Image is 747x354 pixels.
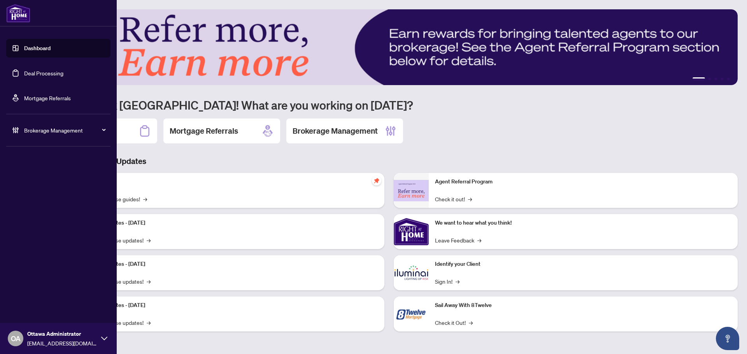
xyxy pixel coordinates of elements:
span: → [456,277,459,286]
h1: Welcome back [GEOGRAPHIC_DATA]! What are you working on [DATE]? [40,98,738,112]
img: Slide 0 [40,9,738,85]
span: Brokerage Management [24,126,105,134]
img: We want to hear what you think! [394,214,429,249]
button: 1 [693,77,705,80]
img: Agent Referral Program [394,180,429,201]
img: Identify your Client [394,255,429,290]
span: → [147,318,151,327]
a: Sign In!→ [435,277,459,286]
button: 3 [714,77,717,80]
button: 2 [708,77,711,80]
img: Sail Away With 8Twelve [394,296,429,331]
p: Self-Help [82,178,378,186]
p: Identify your Client [435,260,731,269]
a: Deal Processing [24,70,63,77]
p: Platform Updates - [DATE] [82,260,378,269]
button: Open asap [716,327,739,350]
span: → [147,236,151,244]
p: Agent Referral Program [435,178,731,186]
span: → [477,236,481,244]
span: → [469,318,473,327]
span: → [468,195,472,203]
a: Check it Out!→ [435,318,473,327]
span: → [147,277,151,286]
span: OA [11,333,21,344]
h2: Brokerage Management [293,126,378,136]
button: 5 [727,77,730,80]
a: Mortgage Referrals [24,94,71,101]
span: [EMAIL_ADDRESS][DOMAIN_NAME] [27,339,97,347]
span: Ottawa Administrator [27,330,97,338]
h2: Mortgage Referrals [170,126,238,136]
a: Check it out!→ [435,195,472,203]
a: Dashboard [24,45,51,52]
span: pushpin [372,176,381,185]
span: → [143,195,147,203]
button: 4 [721,77,724,80]
img: logo [6,4,30,23]
p: Sail Away With 8Twelve [435,301,731,310]
p: We want to hear what you think! [435,219,731,227]
h3: Brokerage & Industry Updates [40,156,738,167]
a: Leave Feedback→ [435,236,481,244]
p: Platform Updates - [DATE] [82,219,378,227]
p: Platform Updates - [DATE] [82,301,378,310]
